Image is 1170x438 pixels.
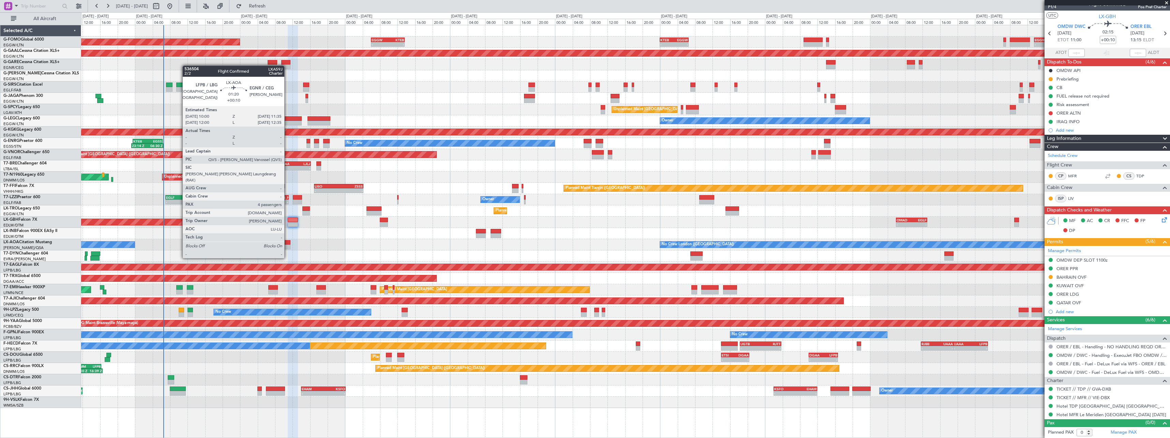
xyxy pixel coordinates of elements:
div: 12:00 [397,19,415,25]
span: ATOT [1055,49,1067,56]
span: Crew [1047,143,1059,151]
div: OMDW API [1056,68,1081,73]
a: DNMM/LOS [3,302,25,307]
span: Dispatch Checks and Weather [1047,206,1112,214]
span: 11:00 [1070,37,1081,44]
a: EGGW/LTN [3,54,24,59]
a: EGLF/FAB [3,88,21,93]
div: - [271,200,288,204]
span: LX-AOA [3,240,19,244]
div: KUWAIT OVF [1056,283,1084,289]
div: UAAA [280,162,295,166]
div: 20:00 [538,19,555,25]
div: UGTB [740,342,761,346]
a: T7-FFIFalcon 7X [3,184,34,188]
div: BAHRAIN OVF [1056,274,1086,280]
div: 20:00 [643,19,660,25]
span: ORER EBL [1130,24,1152,30]
div: 00:00 [135,19,152,25]
span: CS-DOU [3,353,19,357]
div: LIEO [315,184,339,188]
div: LJLJ [295,162,311,166]
span: 9H-LPZ [3,308,17,312]
div: 16:00 [310,19,328,25]
a: 9H-VSLKFalcon 7X [3,398,39,402]
span: LX-GBH [3,218,18,222]
div: 12:00 [82,19,100,25]
a: LFPB/LBG [3,380,21,385]
div: - [315,189,339,193]
div: 16:00 [100,19,118,25]
a: EGLF/FAB [3,200,21,205]
div: Owner [662,116,673,126]
div: CYUL [182,195,199,200]
span: (6/6) [1145,316,1155,323]
div: 23:14 Z [132,144,147,148]
div: QATAR OVF [1056,300,1081,306]
a: LX-TROLegacy 650 [3,206,40,210]
span: T7-FFI [3,184,15,188]
div: 20:00 [433,19,450,25]
span: Refresh [243,4,272,9]
a: TICKET // MFR // VIE-DBX [1056,395,1110,400]
a: MFR [1068,173,1083,179]
a: LX-INBFalcon 900EX EASy II [3,229,57,233]
a: CS-JHHGlobal 6000 [3,386,41,391]
div: EGGW [674,38,688,42]
div: DNMM [224,173,237,177]
div: 20:00 [118,19,135,25]
a: G-JAGAPhenom 300 [3,94,43,98]
span: 9H-YAA [3,319,19,323]
div: 20:00 [958,19,975,25]
div: EGLF [166,195,182,200]
div: 08:00 [380,19,397,25]
a: ORER / EBL - Handling - NO HANDLING REQD ORER/EBL [1056,344,1167,350]
span: G-ENRG [3,139,19,143]
span: (4/6) [1145,58,1155,65]
div: KTEB [388,38,404,42]
div: 12:00 [292,19,310,25]
div: 06:30 Z [147,144,163,148]
div: 08:00 [275,19,292,25]
span: T7-DYN [3,251,19,255]
div: 00:00 [765,19,782,25]
div: 00:00 [660,19,677,25]
div: RJBB [921,342,937,346]
span: CS-RRC [3,364,18,368]
div: No Crew [347,138,362,148]
a: LFPB/LBG [3,392,21,397]
div: - [1035,42,1050,46]
a: EGGW/LTN [3,99,24,104]
div: - [182,200,199,204]
span: DP [1069,228,1075,234]
div: Add new [1056,309,1167,315]
span: T7-TRX [3,274,17,278]
div: - [372,42,388,46]
span: T7-N1960 [3,173,22,177]
div: KTEB [133,139,148,143]
div: [DATE] - [DATE] [556,14,582,19]
div: 00:00 [345,19,362,25]
a: FCBB/BZV [3,324,21,329]
span: 9H-VSLK [3,398,20,402]
a: T7-EAGLFalcon 8X [3,263,39,267]
a: T7-N1960Legacy 650 [3,173,44,177]
div: 12:00 [922,19,940,25]
a: G-[PERSON_NAME]Cessna Citation XLS [3,71,79,75]
div: ISP [1055,195,1066,202]
span: [DATE] [1130,30,1144,37]
div: Prebriefing [1056,76,1079,82]
a: LFPB/LBG [3,358,21,363]
span: T7-BRE [3,161,17,165]
a: LTBA/ISL [3,166,19,172]
div: 08:00 [800,19,817,25]
a: LX-AOACitation Mustang [3,240,52,244]
div: - [339,189,363,193]
div: 12:00 [607,19,625,25]
span: Dispatch To-Dos [1047,58,1081,66]
div: - [740,346,761,350]
a: VHHH/HKG [3,189,24,194]
div: 20:00 [748,19,765,25]
a: EGGW/LTN [3,121,24,127]
div: 08:00 [170,19,187,25]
